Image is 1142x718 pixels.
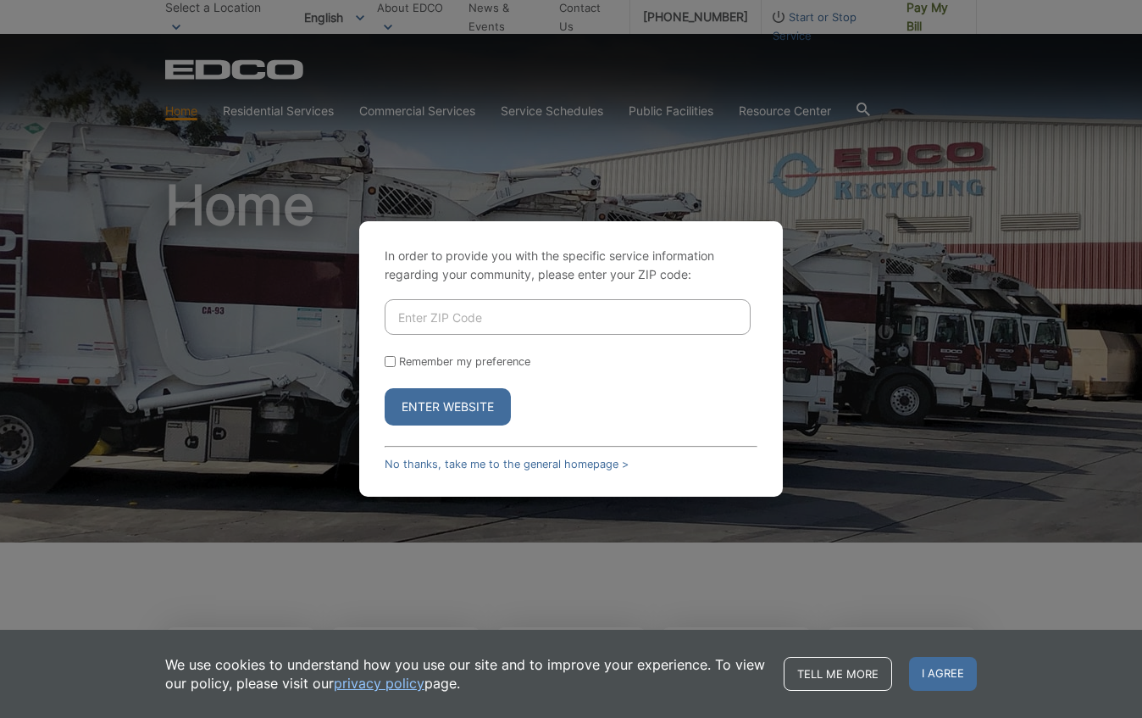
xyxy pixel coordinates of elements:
[165,655,767,693] p: We use cookies to understand how you use our site and to improve your experience. To view our pol...
[385,247,757,284] p: In order to provide you with the specific service information regarding your community, please en...
[909,657,977,691] span: I agree
[385,388,511,426] button: Enter Website
[385,299,751,335] input: Enter ZIP Code
[334,674,424,693] a: privacy policy
[399,355,530,368] label: Remember my preference
[784,657,892,691] a: Tell me more
[385,458,629,470] a: No thanks, take me to the general homepage >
